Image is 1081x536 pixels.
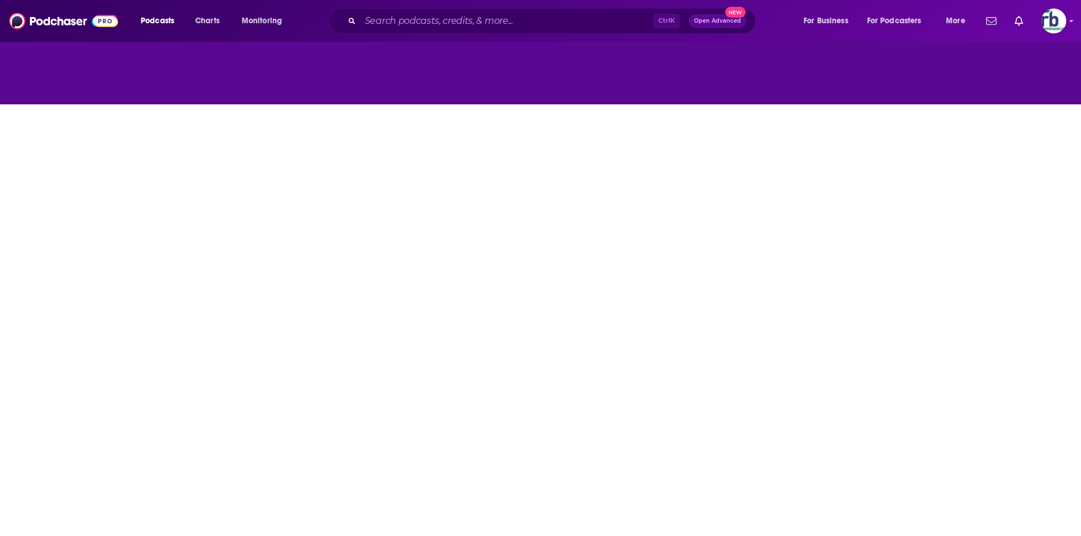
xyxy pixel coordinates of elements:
span: For Podcasters [867,13,922,29]
a: Show notifications dropdown [1010,11,1028,31]
span: Open Advanced [694,18,741,24]
img: User Profile [1041,9,1066,33]
a: Charts [188,12,226,30]
button: open menu [860,12,938,30]
span: Podcasts [141,13,174,29]
input: Search podcasts, credits, & more... [360,12,653,30]
div: Search podcasts, credits, & more... [340,8,767,34]
button: Open AdvancedNew [689,14,746,28]
button: open menu [234,12,297,30]
button: open menu [938,12,979,30]
button: Show profile menu [1041,9,1066,33]
span: Logged in as johannarb [1041,9,1066,33]
span: Ctrl K [653,14,680,28]
a: Show notifications dropdown [982,11,1001,31]
span: More [946,13,965,29]
span: New [725,7,746,18]
button: open menu [796,12,863,30]
img: Podchaser - Follow, Share and Rate Podcasts [9,10,118,32]
span: Monitoring [242,13,282,29]
span: Charts [195,13,220,29]
span: For Business [804,13,848,29]
button: open menu [133,12,189,30]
